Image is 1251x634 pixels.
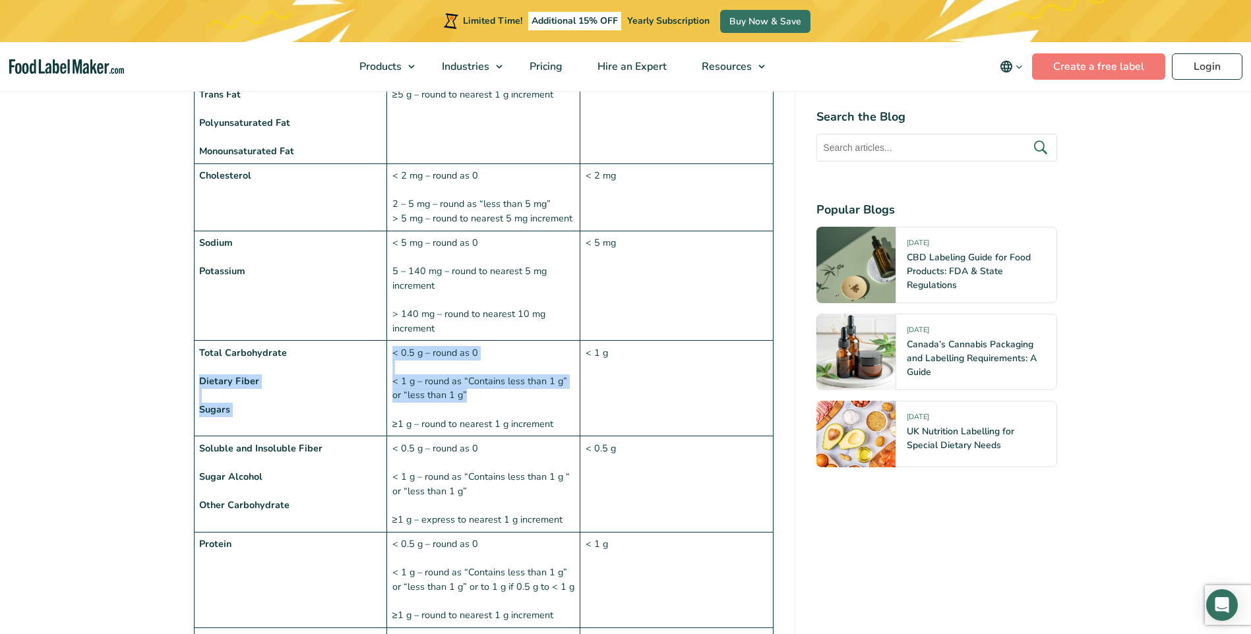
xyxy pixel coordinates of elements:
a: UK Nutrition Labelling for Special Dietary Needs [907,425,1014,451]
a: Industries [425,42,509,91]
strong: Sugars [199,403,230,416]
strong: Sodium [199,236,233,249]
input: Search articles... [816,134,1057,161]
span: [DATE] [907,412,929,427]
strong: Potassium [199,264,245,277]
strong: Total Carbohydrate [199,346,287,359]
a: Pricing [512,42,577,91]
span: Resources [698,59,753,74]
span: Hire an Expert [594,59,668,74]
h4: Popular Blogs [816,201,1057,219]
td: < 0.5 g – round as 0 < 1 g – round as “Contains less than 1 g” or “less than 1 g” or to 1 g if 0.... [387,532,580,627]
td: < 0.5 g [580,26,774,164]
a: Products [342,42,421,91]
div: Open Intercom Messenger [1206,589,1238,621]
span: Industries [438,59,491,74]
td: < 0.5 g – round as 0 < 1 g – round as “Contains less than 1 g “ or “less than 1 g” ≥1 g – express... [387,436,580,532]
td: < 1 g [580,532,774,627]
strong: Monounsaturated Fat [199,144,294,158]
span: [DATE] [907,238,929,253]
td: < 5 mg [580,231,774,341]
strong: Sugar Alcohol [199,470,262,483]
a: Buy Now & Save [720,10,810,33]
td: < 0.5 g [580,436,774,532]
span: Yearly Subscription [627,14,710,27]
span: Pricing [526,59,564,74]
strong: Trans Fat [199,88,241,101]
a: Canada’s Cannabis Packaging and Labelling Requirements: A Guide [907,338,1037,378]
a: Create a free label [1032,53,1165,80]
strong: Cholesterol [199,169,251,182]
strong: Soluble and Insoluble Fiber [199,442,322,455]
a: CBD Labeling Guide for Food Products: FDA & State Regulations [907,251,1031,291]
a: Login [1172,53,1242,80]
strong: Dietary Fiber [199,374,259,388]
td: < 1 g [580,341,774,436]
strong: Polyunsaturated Fat [199,116,290,129]
h4: Search the Blog [816,108,1057,126]
strong: Protein [199,537,231,550]
span: Limited Time! [463,14,522,27]
td: < 2 mg [580,164,774,231]
a: Resources [685,42,772,91]
strong: Other Carbohydrate [199,498,290,511]
td: < 0.5 g – round as 0 < 5 g – round to nearest 0.5g increment ≥5 g – round to nearest 1 g increment [387,26,580,164]
td: < 5 mg – round as 0 5 – 140 mg – round to nearest 5 mg increment > 140 mg – round to nearest 10 m... [387,231,580,341]
span: [DATE] [907,325,929,340]
td: < 0.5 g – round as 0 < 1 g – round as “Contains less than 1 g” or “less than 1 g” ≥1 g – round to... [387,341,580,436]
td: < 2 mg – round as 0 2 – 5 mg – round as “less than 5 mg” > 5 mg – round to nearest 5 mg increment [387,164,580,231]
span: Products [355,59,403,74]
a: Hire an Expert [580,42,681,91]
span: Additional 15% OFF [528,12,621,30]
